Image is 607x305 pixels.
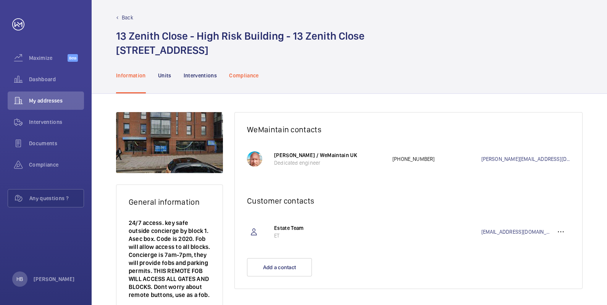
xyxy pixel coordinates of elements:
[29,140,84,147] span: Documents
[122,14,133,21] p: Back
[247,258,312,276] button: Add a contact
[392,155,481,163] p: [PHONE_NUMBER]
[68,54,78,62] span: Beta
[274,151,385,159] p: [PERSON_NAME] / WeMaintain UK
[274,224,385,232] p: Estate Team
[229,72,259,79] p: Compliance
[247,125,570,134] h2: WeMaintain contacts
[29,75,84,83] span: Dashboard
[274,232,385,239] p: ET
[29,194,84,202] span: Any questions ?
[129,219,210,299] p: 24/7 access. key safe outside concierge by block 1. Asec box. Code is 2020. Fob will allow access...
[116,72,146,79] p: Information
[247,196,570,205] h2: Customer contacts
[34,275,75,283] p: [PERSON_NAME]
[29,97,84,104] span: My addresses
[129,197,210,207] h2: General information
[158,72,171,79] p: Units
[274,159,385,167] p: Dedicated engineer
[29,54,68,62] span: Maximize
[16,275,23,283] p: HB
[481,228,552,236] a: [EMAIL_ADDRESS][DOMAIN_NAME]
[116,29,365,57] h1: 13 Zenith Close - High Risk Building - 13 Zenith Close [STREET_ADDRESS]
[184,72,217,79] p: Interventions
[29,118,84,126] span: Interventions
[29,161,84,169] span: Compliance
[481,155,570,163] a: [PERSON_NAME][EMAIL_ADDRESS][DOMAIN_NAME]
